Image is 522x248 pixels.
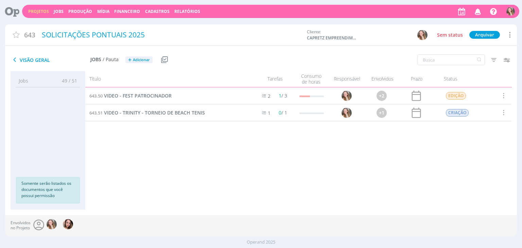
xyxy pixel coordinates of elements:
img: T [63,219,73,229]
button: Projetos [26,9,51,14]
a: Relatórios [174,8,200,14]
span: Visão Geral [11,56,90,64]
button: Mídia [95,9,111,14]
img: G [506,7,515,16]
span: 643.51 [89,110,103,116]
div: Status [434,73,495,85]
span: Jobs [90,57,101,63]
p: Somente serão listados os documentos que você possui permissão [21,180,74,199]
div: Tarefas [250,73,294,85]
button: Sem status [435,31,465,39]
a: 643.51VIDEO - TRINITY - TORNEIO DE BEACH TENIS [89,109,205,117]
span: 49 / 51 [57,77,77,84]
div: SOLICITAÇÕES PONTUAIS 2025 [39,27,304,43]
span: / Pauta [103,57,119,63]
div: Envolvidos [366,73,400,85]
span: 643.50 [89,93,103,99]
button: Relatórios [172,9,202,14]
button: +Adicionar [125,56,153,64]
button: Arquivar [469,31,500,39]
div: Consumo de horas [294,73,328,85]
a: 643.50VIDEO - FEST PATROCINADOR [89,92,172,100]
span: 2 [268,93,271,99]
button: Produção [66,9,94,14]
span: / 1 [279,109,287,116]
a: Financeiro [114,8,140,14]
button: Financeiro [112,9,142,14]
a: Produção [68,8,92,14]
a: Mídia [97,8,109,14]
span: Envolvidos no Projeto [11,220,31,230]
button: Cadastros [143,9,172,14]
button: Jobs [52,9,66,14]
span: 1 [279,92,281,99]
img: G [417,30,428,40]
div: +1 [377,108,387,118]
span: + [128,56,132,64]
img: G [47,219,57,229]
a: Projetos [28,8,49,14]
span: / 3 [279,92,287,99]
img: G [342,108,352,118]
button: G [417,30,428,40]
span: EDIÇÃO [446,92,466,100]
a: Jobs [54,8,64,14]
img: G [342,91,352,101]
span: VIDEO - TRINITY - TORNEIO DE BEACH TENIS [104,109,205,116]
span: Sem status [437,32,463,38]
span: CAPRETZ EMPREENDIMENTOS IMOBILIARIOS LTDA [307,35,358,41]
button: G [506,5,515,17]
span: Adicionar [133,58,150,62]
span: 643 [24,30,35,40]
div: Cliente: [307,29,428,41]
span: CRIAÇÃO [446,109,469,117]
div: Título [85,73,250,85]
div: +2 [377,91,387,101]
span: Jobs [19,77,28,84]
span: 1 [268,110,271,116]
div: Responsável [328,73,366,85]
div: Prazo [400,73,434,85]
span: Cadastros [145,8,170,14]
input: Busca [417,54,485,65]
span: VIDEO - FEST PATROCINADOR [104,92,172,99]
span: 0 [279,109,281,116]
